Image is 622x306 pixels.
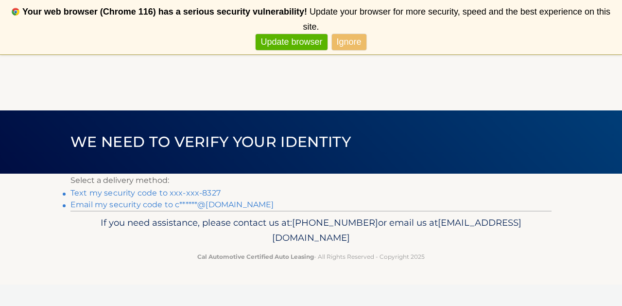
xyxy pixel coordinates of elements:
p: Select a delivery method: [70,174,552,187]
span: [PHONE_NUMBER] [292,217,378,228]
span: We need to verify your identity [70,133,351,151]
a: Update browser [256,34,327,50]
a: Ignore [332,34,366,50]
p: - All Rights Reserved - Copyright 2025 [77,252,545,262]
strong: Cal Automotive Certified Auto Leasing [197,253,314,260]
b: Your web browser (Chrome 116) has a serious security vulnerability! [22,7,307,17]
span: Update your browser for more security, speed and the best experience on this site. [303,7,610,32]
a: Email my security code to c******@[DOMAIN_NAME] [70,200,274,209]
a: Text my security code to xxx-xxx-8327 [70,188,221,198]
p: If you need assistance, please contact us at: or email us at [77,215,545,246]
